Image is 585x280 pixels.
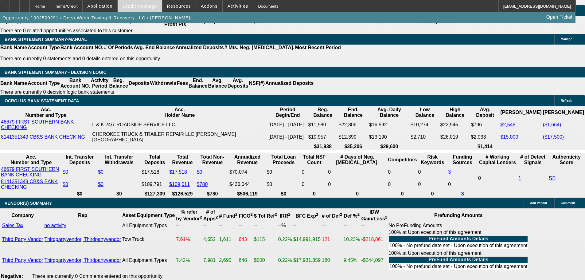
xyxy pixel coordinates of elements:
[92,131,267,143] td: CHEROKEE TRUCK & TRAILER REPAIR LLC [PERSON_NAME][GEOGRAPHIC_DATA]
[254,250,277,270] td: $500
[200,215,202,219] sup: 2
[188,77,208,89] th: End. Balance
[78,213,87,218] b: Rep
[471,131,500,143] td: $2,033
[461,191,464,196] a: 3
[340,212,342,217] sup: 2
[344,213,360,219] b: Def %
[176,209,202,221] b: % refer by Vendor
[216,215,218,219] sup: 2
[288,212,290,217] sup: 2
[266,191,301,197] th: $0
[98,169,103,175] a: $0
[60,45,104,51] th: Bank Account NO.
[203,250,218,270] td: 7,981
[98,154,141,166] th: Int. Transfer Withdrawals
[208,77,227,89] th: Avg. Balance
[133,45,175,51] th: Avg. End Balance
[32,274,162,279] span: There are currently 0 Comments entered on this opportunity
[122,250,175,270] td: All Equipment Types
[316,212,318,217] sup: 2
[196,0,222,12] button: Actions
[418,191,447,197] th: 0
[238,250,253,270] td: 648
[561,201,575,205] span: Comment
[92,119,267,131] td: L & K 24/7 ROADSIDE SERVICE LLC
[62,191,97,197] th: $0
[44,223,66,228] a: no activity
[500,107,542,118] th: [PERSON_NAME]
[5,201,52,206] span: VENDOR(S) SUMMARY
[122,223,175,229] td: All Equipment Types
[1,154,62,166] th: Acc. Number and Type
[418,154,447,166] th: Risk Keywords
[229,191,266,197] th: $506,119
[369,131,410,143] td: $13,190
[162,0,196,12] button: Resources
[434,213,483,218] b: Prefunding Amounts
[518,175,521,182] a: 1
[2,237,43,242] a: Third Party Vendor
[229,154,266,166] th: Annualized Revenue
[238,229,253,250] td: 643
[2,223,23,228] a: Sales Tax
[62,154,97,166] th: Int. Transfer Deposits
[1,107,91,118] th: Acc. Number and Type
[328,191,387,197] th: 0
[308,131,338,143] td: $19,957
[98,191,141,197] th: $0
[410,107,439,118] th: Low Balance
[238,223,253,229] td: --
[388,191,417,197] th: 0
[293,250,321,270] td: $17,931,859
[543,122,561,127] a: ($1,664)
[228,4,248,9] span: Activities
[141,179,168,190] td: $109,791
[275,212,277,217] sup: 2
[219,250,238,270] td: 2,690
[254,213,277,219] b: $ Tot Ref
[302,179,327,190] td: 0
[544,12,575,22] a: Open Ticket
[278,250,292,270] td: 0.22%
[500,122,515,127] a: $2,548
[104,45,133,51] th: # Of Periods
[5,98,79,103] span: OCROLUS BANK STATEMENT DATA
[357,212,360,217] sup: 2
[448,179,477,190] td: 0
[302,191,327,197] th: 0
[471,119,500,131] td: $796
[224,45,295,51] th: # Mts. Neg. [MEDICAL_DATA].
[27,45,60,51] th: Account Type
[0,56,341,61] p: There are currently 0 statements and 0 details entered on this opportunity
[167,4,191,9] span: Resources
[203,229,218,250] td: 4,652
[322,229,342,250] td: 121
[338,144,368,150] th: $35,206
[308,119,338,131] td: $11,980
[293,223,321,229] td: --
[176,250,202,270] td: 7.42%
[169,182,190,187] a: $109,011
[98,182,103,187] a: $0
[338,107,368,118] th: End. Balance
[293,229,321,250] td: $14,991,915
[296,213,318,219] b: BFC Exp
[219,229,238,250] td: 1,611
[177,77,188,89] th: Fees
[5,70,107,75] span: Bank Statement Summary - Decision Logic
[361,209,387,221] b: IDW Gain/Loss
[176,223,202,229] td: --
[428,236,488,241] b: PreFund Amounts Details
[63,182,68,187] a: $0
[197,191,228,197] th: $780
[141,166,168,178] td: $17,518
[128,77,150,89] th: Deposits
[122,229,175,250] td: Tow Truck
[87,4,112,9] span: Application
[44,237,121,242] a: Thirdpartyvendor, Thirdpartyvendor
[369,107,410,118] th: Avg. Daily Balance
[448,169,451,175] a: 3
[388,230,528,249] div: 100% at Upon execution of this agreement
[549,175,556,182] a: 55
